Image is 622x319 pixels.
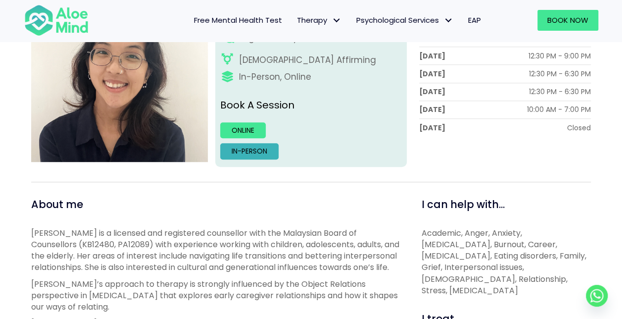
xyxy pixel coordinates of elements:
[441,13,456,28] span: Psychological Services: submenu
[422,227,586,296] span: Academic, Anger, Anxiety, [MEDICAL_DATA], Burnout, Career, [MEDICAL_DATA], Eating disorders, Fami...
[239,54,376,66] div: [DEMOGRAPHIC_DATA] Affirming
[297,15,341,25] span: Therapy
[419,87,445,97] div: [DATE]
[419,123,445,133] div: [DATE]
[24,4,89,37] img: Aloe mind Logo
[419,105,445,114] div: [DATE]
[31,197,83,212] span: About me
[330,13,344,28] span: Therapy: submenu
[220,143,279,159] a: In-person
[528,51,591,61] div: 12:30 PM - 9:00 PM
[529,69,591,79] div: 12:30 PM - 6:30 PM
[529,87,591,97] div: 12:30 PM - 6:30 PM
[586,285,608,307] a: Whatsapp
[220,98,402,112] p: Book A Session
[289,10,349,31] a: TherapyTherapy: submenu
[101,10,488,31] nav: Menu
[31,227,399,273] p: [PERSON_NAME] is a licensed and registered counsellor with the Malaysian Board of Counsellors (KB...
[419,51,445,61] div: [DATE]
[31,278,399,313] p: [PERSON_NAME]’s approach to therapy is strongly influenced by the Object Relations perspective in...
[419,69,445,79] div: [DATE]
[547,15,588,25] span: Book Now
[187,10,289,31] a: Free Mental Health Test
[461,10,488,31] a: EAP
[567,123,591,133] div: Closed
[239,71,311,83] div: In-Person, Online
[537,10,598,31] a: Book Now
[468,15,481,25] span: EAP
[220,122,266,138] a: Online
[356,15,453,25] span: Psychological Services
[422,197,505,212] span: I can help with...
[349,10,461,31] a: Psychological ServicesPsychological Services: submenu
[527,105,591,114] div: 10:00 AM - 7:00 PM
[194,15,282,25] span: Free Mental Health Test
